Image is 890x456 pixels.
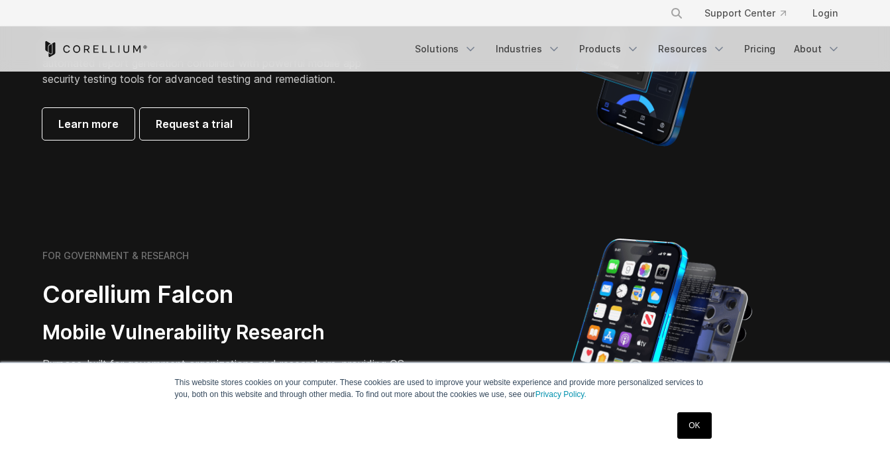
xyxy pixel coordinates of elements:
[407,37,848,61] div: Navigation Menu
[42,356,414,404] p: Purpose-built for government organizations and researchers, providing OS-level capabilities and p...
[42,108,135,140] a: Learn more
[694,1,797,25] a: Support Center
[650,37,734,61] a: Resources
[677,412,711,439] a: OK
[654,1,848,25] div: Navigation Menu
[407,37,485,61] a: Solutions
[42,280,414,310] h2: Corellium Falcon
[571,37,647,61] a: Products
[42,250,189,262] h6: FOR GOVERNMENT & RESEARCH
[140,108,249,140] a: Request a trial
[535,390,586,399] a: Privacy Policy.
[156,116,233,132] span: Request a trial
[42,320,414,345] h3: Mobile Vulnerability Research
[42,41,148,57] a: Corellium Home
[786,37,848,61] a: About
[175,376,716,400] p: This website stores cookies on your computer. These cookies are used to improve your website expe...
[488,37,569,61] a: Industries
[802,1,848,25] a: Login
[58,116,119,132] span: Learn more
[736,37,783,61] a: Pricing
[665,1,689,25] button: Search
